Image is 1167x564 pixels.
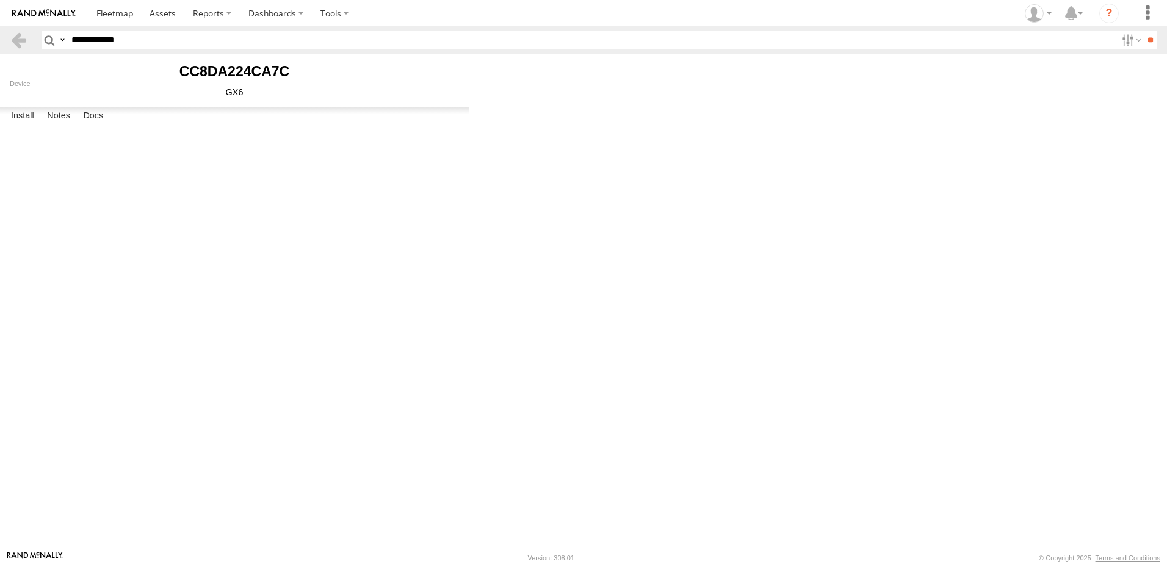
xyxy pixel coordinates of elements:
label: Notes [41,107,76,125]
label: Docs [77,107,109,125]
img: rand-logo.svg [12,9,76,18]
label: Search Filter Options [1117,31,1143,49]
div: Karl Walsh [1021,4,1056,23]
label: Search Query [57,31,67,49]
div: GX6 [10,87,459,97]
i: ? [1099,4,1119,23]
div: © Copyright 2025 - [1039,554,1160,562]
a: Terms and Conditions [1096,554,1160,562]
b: CC8DA224CA7C [179,63,289,79]
a: Back to previous Page [10,31,27,49]
div: Version: 308.01 [528,554,574,562]
a: Visit our Website [7,552,63,564]
label: Install [5,107,40,125]
div: Device [10,80,459,87]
